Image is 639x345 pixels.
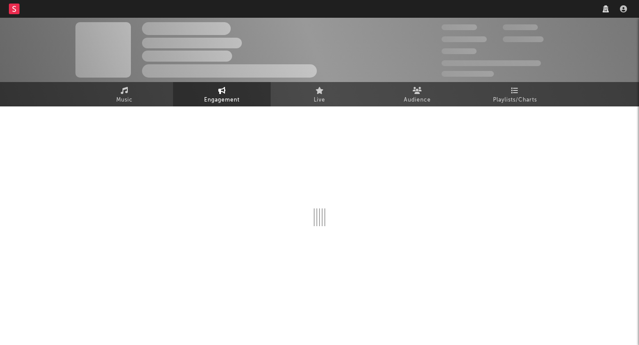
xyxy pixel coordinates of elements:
span: 100,000 [442,48,477,54]
a: Playlists/Charts [466,82,564,106]
a: Music [75,82,173,106]
span: Music [116,95,133,106]
span: 50,000,000 Monthly Listeners [442,60,541,66]
span: Engagement [204,95,240,106]
span: Audience [404,95,431,106]
span: Jump Score: 85.0 [442,71,494,77]
span: 300,000 [442,24,477,30]
span: 1,000,000 [503,36,544,42]
a: Engagement [173,82,271,106]
a: Audience [368,82,466,106]
span: 50,000,000 [442,36,487,42]
span: Playlists/Charts [493,95,537,106]
span: Live [314,95,325,106]
a: Live [271,82,368,106]
span: 100,000 [503,24,538,30]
